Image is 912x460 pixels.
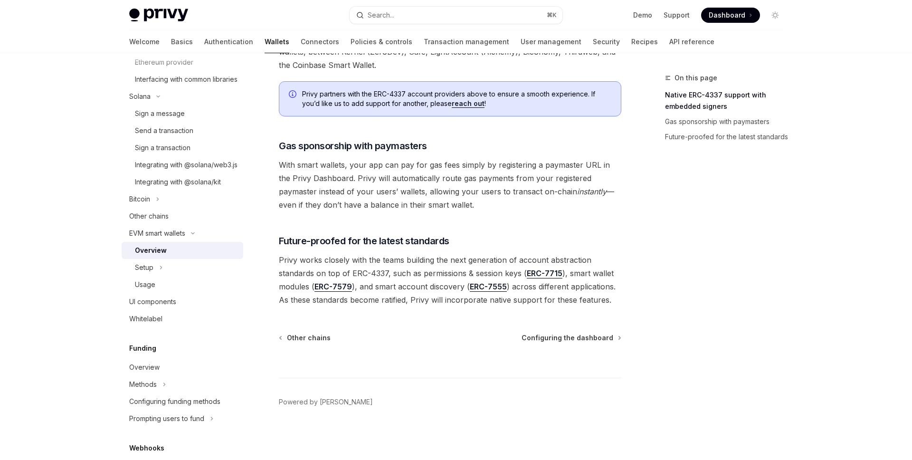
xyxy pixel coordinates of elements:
span: Gas sponsorship with paymasters [279,139,427,153]
div: Send a transaction [135,125,193,136]
a: UI components [122,293,243,310]
a: Policies & controls [351,30,412,53]
div: Methods [129,379,157,390]
a: ERC-7715 [527,268,562,278]
div: Integrating with @solana/web3.js [135,159,237,171]
div: Solana [129,91,151,102]
a: ERC-7579 [314,282,352,292]
a: Integrating with @solana/web3.js [122,156,243,173]
div: EVM smart wallets [129,228,185,239]
a: Gas sponsorship with paymasters [665,114,790,129]
div: Interfacing with common libraries [135,74,237,85]
a: Wallets [265,30,289,53]
div: Other chains [129,211,169,222]
span: Privy works closely with the teams building the next generation of account abstraction standards ... [279,253,621,307]
a: reach out [452,99,484,108]
a: Usage [122,276,243,293]
a: Integrating with @solana/kit [122,173,243,191]
span: Configuring the dashboard [522,333,613,343]
button: Toggle dark mode [768,8,783,23]
div: Configuring funding methods [129,396,220,407]
button: Search...⌘K [350,7,562,24]
a: Connectors [301,30,339,53]
div: Search... [368,10,394,21]
a: Dashboard [701,8,760,23]
span: Privy partners with the ERC-4337 account providers above to ensure a smooth experience. If you’d ... [302,89,611,108]
span: With smart wallets, your app can pay for gas fees simply by registering a paymaster URL in the Pr... [279,158,621,211]
h5: Webhooks [129,442,164,454]
a: Transaction management [424,30,509,53]
a: Authentication [204,30,253,53]
div: Prompting users to fund [129,413,204,424]
div: Setup [135,262,153,273]
a: API reference [669,30,714,53]
a: Send a transaction [122,122,243,139]
a: Powered by [PERSON_NAME] [279,397,373,407]
div: Sign a transaction [135,142,190,153]
div: Integrating with @solana/kit [135,176,221,188]
a: Whitelabel [122,310,243,327]
em: instantly [577,187,607,196]
span: Future-proofed for the latest standards [279,234,449,248]
div: Bitcoin [129,193,150,205]
a: Security [593,30,620,53]
a: User management [521,30,581,53]
a: Interfacing with common libraries [122,71,243,88]
a: Configuring funding methods [122,393,243,410]
a: Demo [633,10,652,20]
a: Sign a message [122,105,243,122]
div: Whitelabel [129,313,162,325]
div: Sign a message [135,108,185,119]
a: Sign a transaction [122,139,243,156]
div: Usage [135,279,155,290]
svg: Info [289,90,298,100]
a: Welcome [129,30,160,53]
span: ⌘ K [547,11,557,19]
div: Overview [135,245,167,256]
div: Overview [129,362,160,373]
a: Future-proofed for the latest standards [665,129,790,144]
a: Recipes [631,30,658,53]
a: Native ERC-4337 support with embedded signers [665,87,790,114]
a: Other chains [122,208,243,225]
a: Other chains [280,333,331,343]
a: Overview [122,359,243,376]
a: ERC-7555 [470,282,507,292]
img: light logo [129,9,188,22]
span: On this page [674,72,717,84]
a: Basics [171,30,193,53]
span: Other chains [287,333,331,343]
div: UI components [129,296,176,307]
a: Configuring the dashboard [522,333,620,343]
span: Dashboard [709,10,745,20]
a: Support [664,10,690,20]
a: Overview [122,242,243,259]
h5: Funding [129,343,156,354]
